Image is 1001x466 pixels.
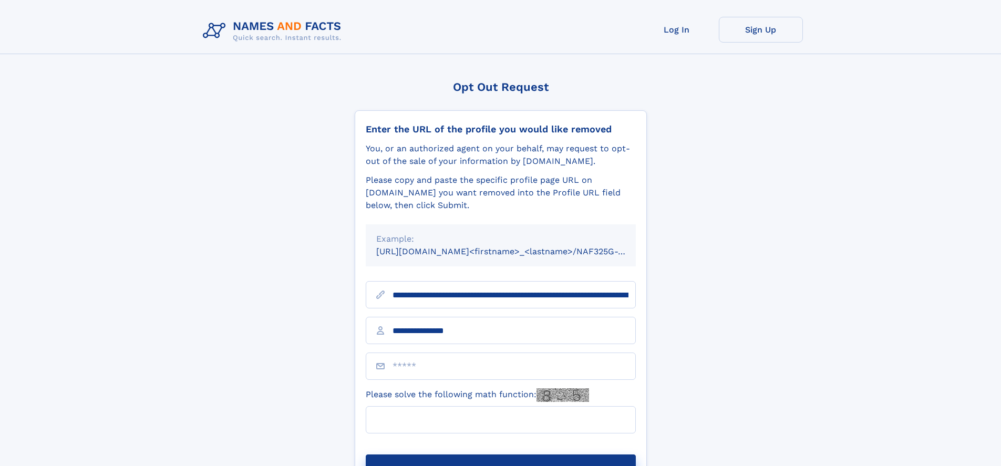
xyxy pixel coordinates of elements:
img: Logo Names and Facts [199,17,350,45]
div: Opt Out Request [355,80,647,94]
div: You, or an authorized agent on your behalf, may request to opt-out of the sale of your informatio... [366,142,636,168]
div: Enter the URL of the profile you would like removed [366,123,636,135]
label: Please solve the following math function: [366,388,589,402]
small: [URL][DOMAIN_NAME]<firstname>_<lastname>/NAF325G-xxxxxxxx [376,246,656,256]
a: Sign Up [719,17,803,43]
div: Example: [376,233,625,245]
a: Log In [635,17,719,43]
div: Please copy and paste the specific profile page URL on [DOMAIN_NAME] you want removed into the Pr... [366,174,636,212]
